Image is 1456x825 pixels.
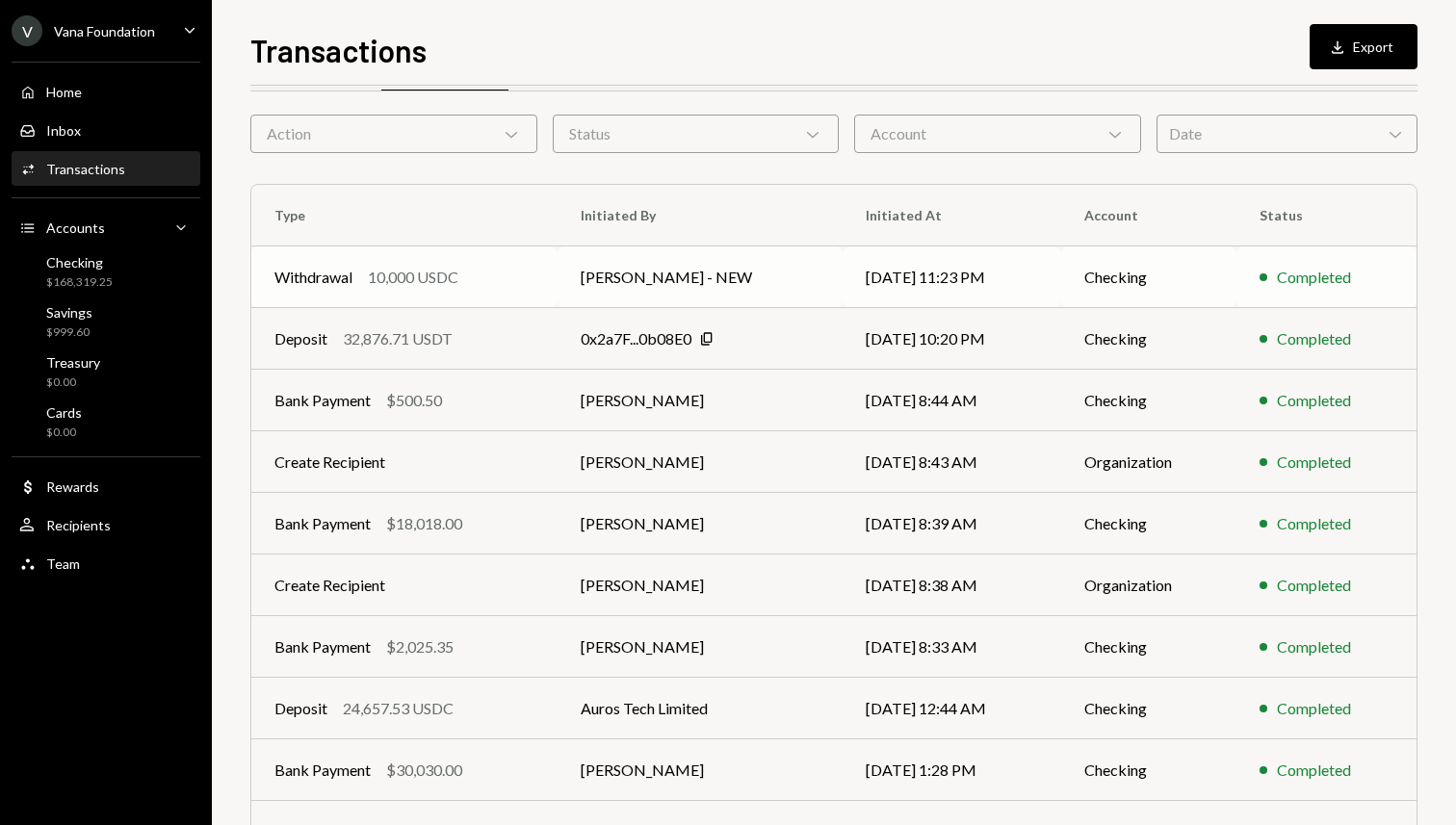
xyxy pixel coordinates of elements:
div: $500.50 [386,389,442,412]
div: Date [1157,115,1417,153]
td: Checking [1061,739,1236,801]
div: Completed [1277,327,1351,350]
td: [DATE] 8:43 AM [843,431,1061,493]
div: Status [553,115,840,153]
div: Completed [1277,389,1351,412]
a: Savings$999.60 [12,298,200,345]
th: Account [1061,185,1236,246]
th: Initiated By [558,185,843,246]
a: Home [12,74,200,109]
div: Recipients [46,517,111,533]
a: Accounts [12,210,200,245]
a: Cards$0.00 [12,399,200,445]
a: Checking$168,319.25 [12,248,200,295]
td: [DATE] 12:44 AM [843,678,1061,739]
th: Initiated At [843,185,1061,246]
div: Action [250,115,537,153]
th: Type [251,185,558,246]
td: [PERSON_NAME] - NEW [558,246,843,308]
div: Bank Payment [274,389,371,412]
div: V [12,15,42,46]
div: Account [854,115,1141,153]
div: $168,319.25 [46,274,113,291]
div: Accounts [46,219,105,236]
td: Checking [1061,246,1236,308]
td: Checking [1061,308,1236,370]
td: [DATE] 10:20 PM [843,308,1061,370]
div: Bank Payment [274,759,371,782]
td: [DATE] 8:38 AM [843,554,1061,616]
div: Treasury [46,354,100,371]
div: Completed [1277,266,1351,289]
td: [PERSON_NAME] [558,493,843,554]
div: 32,876.71 USDT [343,327,453,350]
div: Deposit [274,327,327,350]
td: [PERSON_NAME] [558,739,843,801]
div: Vana Foundation [54,23,155,39]
div: Bank Payment [274,635,371,658]
div: Rewards [46,478,99,495]
div: $18,018.00 [386,512,462,535]
div: $30,030.00 [386,759,462,782]
a: Treasury$0.00 [12,348,200,395]
div: Completed [1277,697,1351,720]
td: Organization [1061,554,1236,616]
a: Recipients [12,507,200,542]
div: Completed [1277,451,1351,474]
td: Checking [1061,678,1236,739]
div: 0x2a7F...0b08E0 [581,327,691,350]
div: Transactions [46,161,125,177]
h1: Transactions [250,31,427,69]
td: Checking [1061,370,1236,431]
td: [PERSON_NAME] [558,431,843,493]
a: Team [12,546,200,580]
div: 24,657.53 USDC [343,697,454,720]
td: [PERSON_NAME] [558,554,843,616]
div: Team [46,555,80,572]
div: Savings [46,304,92,321]
div: Deposit [274,697,327,720]
td: [DATE] 8:33 AM [843,616,1061,678]
div: Checking [46,254,113,271]
div: Completed [1277,574,1351,597]
td: Create Recipient [251,554,558,616]
td: Checking [1061,616,1236,678]
a: Rewards [12,469,200,503]
div: $999.60 [46,324,92,341]
div: $0.00 [46,374,100,391]
div: $2,025.35 [386,635,454,658]
a: Inbox [12,113,200,147]
div: Home [46,84,82,100]
div: 10,000 USDC [368,266,458,289]
td: [DATE] 8:44 AM [843,370,1061,431]
a: Transactions [12,151,200,186]
td: [DATE] 8:39 AM [843,493,1061,554]
div: Completed [1277,635,1351,658]
button: Export [1310,24,1417,69]
div: Cards [46,404,82,421]
div: Withdrawal [274,266,352,289]
td: Checking [1061,493,1236,554]
td: Create Recipient [251,431,558,493]
div: $0.00 [46,425,82,441]
th: Status [1236,185,1417,246]
td: [DATE] 1:28 PM [843,739,1061,801]
td: Organization [1061,431,1236,493]
td: [PERSON_NAME] [558,616,843,678]
td: [DATE] 11:23 PM [843,246,1061,308]
div: Bank Payment [274,512,371,535]
td: [PERSON_NAME] [558,370,843,431]
div: Inbox [46,122,81,139]
td: Auros Tech Limited [558,678,843,739]
div: Completed [1277,512,1351,535]
div: Completed [1277,759,1351,782]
